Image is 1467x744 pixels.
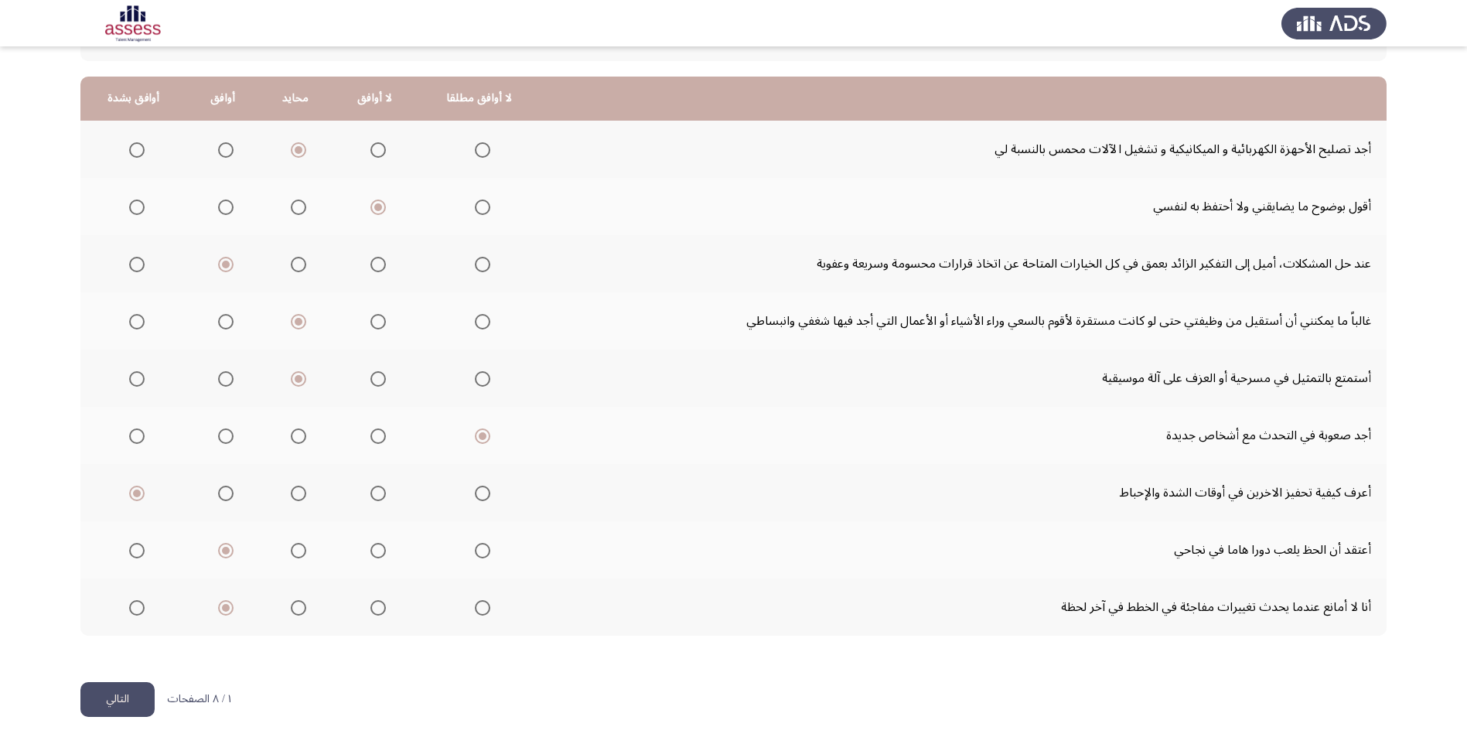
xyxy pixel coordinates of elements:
mat-radio-group: Select an option [285,537,306,563]
mat-radio-group: Select an option [212,136,234,162]
mat-radio-group: Select an option [123,308,145,334]
td: أعرف كيفية تحفيز الاخرين في أوقات الشدة والإحباط [542,464,1387,521]
mat-radio-group: Select an option [469,193,490,220]
mat-radio-group: Select an option [364,537,386,563]
mat-radio-group: Select an option [123,136,145,162]
mat-radio-group: Select an option [123,594,145,620]
td: أقول بوضوح ما يضايقني ولا أحتفظ به لنفسي [542,178,1387,235]
mat-radio-group: Select an option [364,308,386,334]
mat-radio-group: Select an option [123,193,145,220]
th: أوافق [187,77,259,121]
mat-radio-group: Select an option [212,251,234,277]
mat-radio-group: Select an option [212,365,234,391]
mat-radio-group: Select an option [469,422,490,449]
mat-radio-group: Select an option [285,193,306,220]
mat-radio-group: Select an option [285,594,306,620]
mat-radio-group: Select an option [364,251,386,277]
mat-radio-group: Select an option [469,480,490,506]
td: أعتقد أن الحظ يلعب دورا هاما في نجاحي [542,521,1387,578]
mat-radio-group: Select an option [364,365,386,391]
td: غالباً ما يمكنني أن أستقيل من وظيفتي حتى لو كانت مستقرة لأقوم بالسعي وراء الأشياء أو الأعمال التي... [542,292,1387,350]
mat-radio-group: Select an option [364,594,386,620]
button: load next page [80,682,155,717]
mat-radio-group: Select an option [285,136,306,162]
mat-radio-group: Select an option [469,537,490,563]
mat-radio-group: Select an option [469,136,490,162]
mat-radio-group: Select an option [469,251,490,277]
mat-radio-group: Select an option [469,594,490,620]
mat-radio-group: Select an option [123,422,145,449]
mat-radio-group: Select an option [123,537,145,563]
mat-radio-group: Select an option [285,480,306,506]
mat-radio-group: Select an option [212,594,234,620]
mat-radio-group: Select an option [212,308,234,334]
mat-radio-group: Select an option [364,422,386,449]
mat-radio-group: Select an option [364,136,386,162]
mat-radio-group: Select an option [123,251,145,277]
mat-radio-group: Select an option [212,422,234,449]
img: Assess Talent Management logo [1281,2,1387,45]
mat-radio-group: Select an option [212,537,234,563]
img: Assessment logo of Career Orientation R2 [80,2,186,45]
mat-radio-group: Select an option [285,365,306,391]
mat-radio-group: Select an option [285,308,306,334]
mat-radio-group: Select an option [285,251,306,277]
mat-radio-group: Select an option [469,308,490,334]
mat-radio-group: Select an option [123,365,145,391]
th: محايد [259,77,333,121]
mat-radio-group: Select an option [123,480,145,506]
td: أنا لا أمانع عندما يحدث تغييرات مفاجئة في الخطط في آخر لحظة [542,578,1387,636]
mat-radio-group: Select an option [212,480,234,506]
mat-radio-group: Select an option [285,422,306,449]
td: أجد صعوبة في التحدث مع أشخاص جديدة [542,407,1387,464]
th: أوافق بشدة [80,77,187,121]
mat-radio-group: Select an option [364,193,386,220]
th: لا أوافق مطلقا [418,77,542,121]
mat-radio-group: Select an option [364,480,386,506]
td: عند حل المشكلات، أميل إلى التفكير الزائد بعمق في كل الخيارات المتاحة عن اتخاذ قرارات محسومة وسريع... [542,235,1387,292]
p: ١ / ٨ الصفحات [167,693,231,706]
td: أجد تصليح الأحهزة الكهربائية و الميكانيكية و تشغيل الآلات محمس بالنسبة لي [542,121,1387,178]
mat-radio-group: Select an option [469,365,490,391]
mat-radio-group: Select an option [212,193,234,220]
th: لا أوافق [333,77,418,121]
td: أستمتع بالتمثيل في مسرحية أو العزف على آلة موسيقية [542,350,1387,407]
